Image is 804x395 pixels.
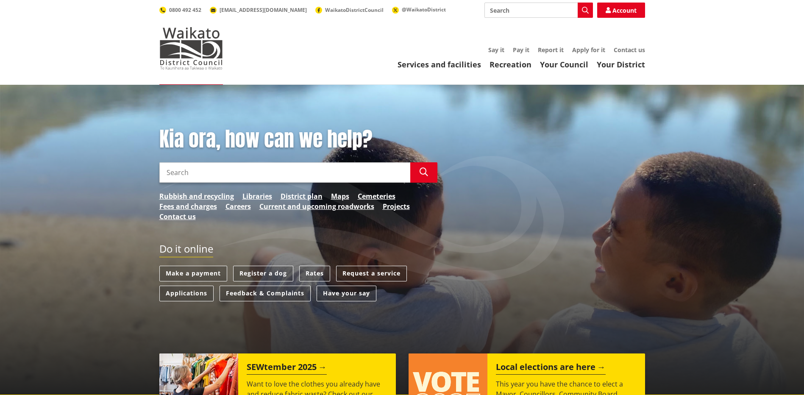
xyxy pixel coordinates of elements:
[325,6,384,14] span: WaikatoDistrictCouncil
[247,362,327,375] h2: SEWtember 2025
[488,46,504,54] a: Say it
[220,6,307,14] span: [EMAIL_ADDRESS][DOMAIN_NAME]
[159,286,214,301] a: Applications
[281,191,323,201] a: District plan
[210,6,307,14] a: [EMAIL_ADDRESS][DOMAIN_NAME]
[169,6,201,14] span: 0800 492 452
[159,201,217,211] a: Fees and charges
[220,286,311,301] a: Feedback & Complaints
[225,201,251,211] a: Careers
[540,59,588,70] a: Your Council
[597,59,645,70] a: Your District
[242,191,272,201] a: Libraries
[159,211,196,222] a: Contact us
[572,46,605,54] a: Apply for it
[513,46,529,54] a: Pay it
[159,191,234,201] a: Rubbish and recycling
[484,3,593,18] input: Search input
[496,362,606,375] h2: Local elections are here
[159,243,213,258] h2: Do it online
[159,27,223,70] img: Waikato District Council - Te Kaunihera aa Takiwaa o Waikato
[233,266,293,281] a: Register a dog
[490,59,531,70] a: Recreation
[597,3,645,18] a: Account
[392,6,446,13] a: @WaikatoDistrict
[538,46,564,54] a: Report it
[398,59,481,70] a: Services and facilities
[159,127,437,152] h1: Kia ora, how can we help?
[331,191,349,201] a: Maps
[159,6,201,14] a: 0800 492 452
[315,6,384,14] a: WaikatoDistrictCouncil
[358,191,395,201] a: Cemeteries
[159,266,227,281] a: Make a payment
[383,201,410,211] a: Projects
[317,286,376,301] a: Have your say
[614,46,645,54] a: Contact us
[259,201,374,211] a: Current and upcoming roadworks
[402,6,446,13] span: @WaikatoDistrict
[159,162,410,183] input: Search input
[299,266,330,281] a: Rates
[336,266,407,281] a: Request a service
